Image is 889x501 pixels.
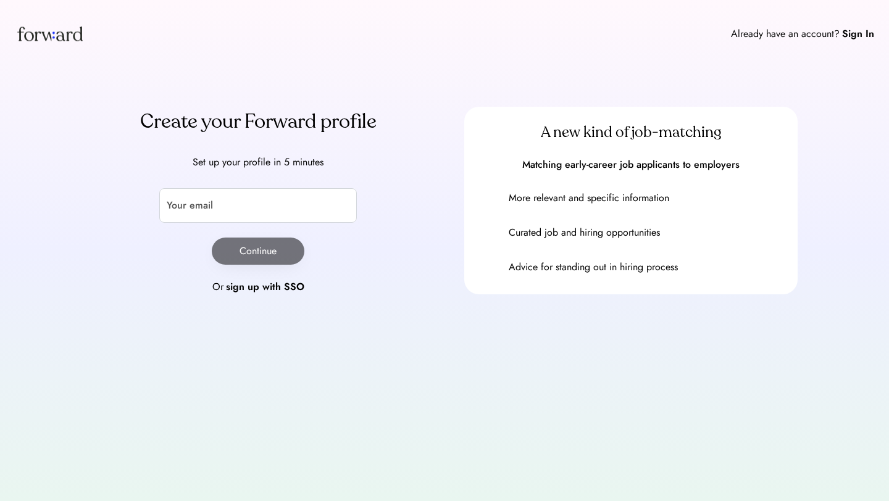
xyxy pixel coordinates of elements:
div: Or [212,279,223,294]
div: sign up with SSO [226,279,304,294]
div: Create your Forward profile [91,107,425,136]
div: Sign In [842,27,874,41]
div: Curated job and hiring opportunities [509,225,783,240]
img: yH5BAEAAAAALAAAAAABAAEAAAIBRAA7 [484,260,499,275]
button: Continue [212,238,304,265]
div: Already have an account? [731,27,840,41]
img: Forward logo [15,15,85,52]
img: yH5BAEAAAAALAAAAAABAAEAAAIBRAA7 [484,225,499,240]
div: Set up your profile in 5 minutes [91,155,425,170]
div: A new kind of job-matching [479,123,783,143]
div: More relevant and specific information [509,191,783,205]
img: yH5BAEAAAAALAAAAAABAAEAAAIBRAA7 [484,191,499,205]
div: Matching early-career job applicants to employers [479,158,783,172]
div: Advice for standing out in hiring process [509,260,783,275]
